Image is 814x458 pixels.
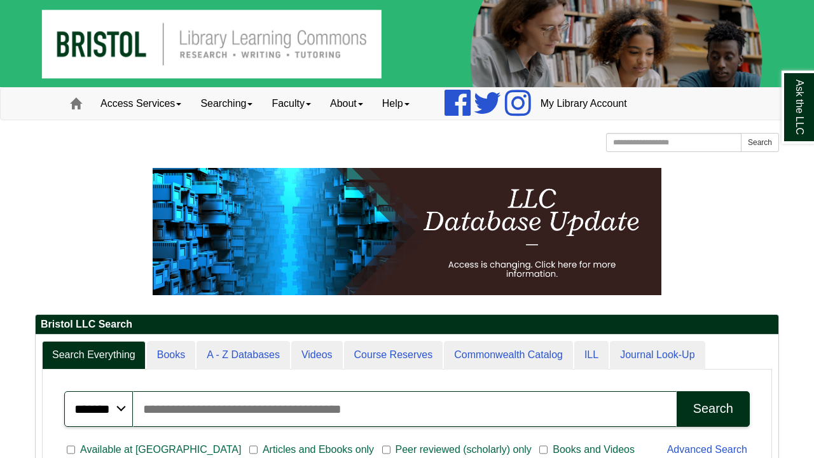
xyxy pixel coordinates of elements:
[75,442,246,457] span: Available at [GEOGRAPHIC_DATA]
[67,444,75,455] input: Available at [GEOGRAPHIC_DATA]
[539,444,548,455] input: Books and Videos
[42,341,146,370] a: Search Everything
[344,341,443,370] a: Course Reserves
[153,168,661,295] img: HTML tutorial
[667,444,747,455] a: Advanced Search
[390,442,537,457] span: Peer reviewed (scholarly) only
[191,88,262,120] a: Searching
[373,88,419,120] a: Help
[249,444,258,455] input: Articles and Ebooks only
[548,442,640,457] span: Books and Videos
[291,341,343,370] a: Videos
[262,88,321,120] a: Faculty
[531,88,637,120] a: My Library Account
[258,442,379,457] span: Articles and Ebooks only
[197,341,290,370] a: A - Z Databases
[91,88,191,120] a: Access Services
[741,133,779,152] button: Search
[574,341,609,370] a: ILL
[321,88,373,120] a: About
[693,401,733,416] div: Search
[444,341,573,370] a: Commonwealth Catalog
[382,444,390,455] input: Peer reviewed (scholarly) only
[677,391,750,427] button: Search
[36,315,778,335] h2: Bristol LLC Search
[147,341,195,370] a: Books
[610,341,705,370] a: Journal Look-Up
